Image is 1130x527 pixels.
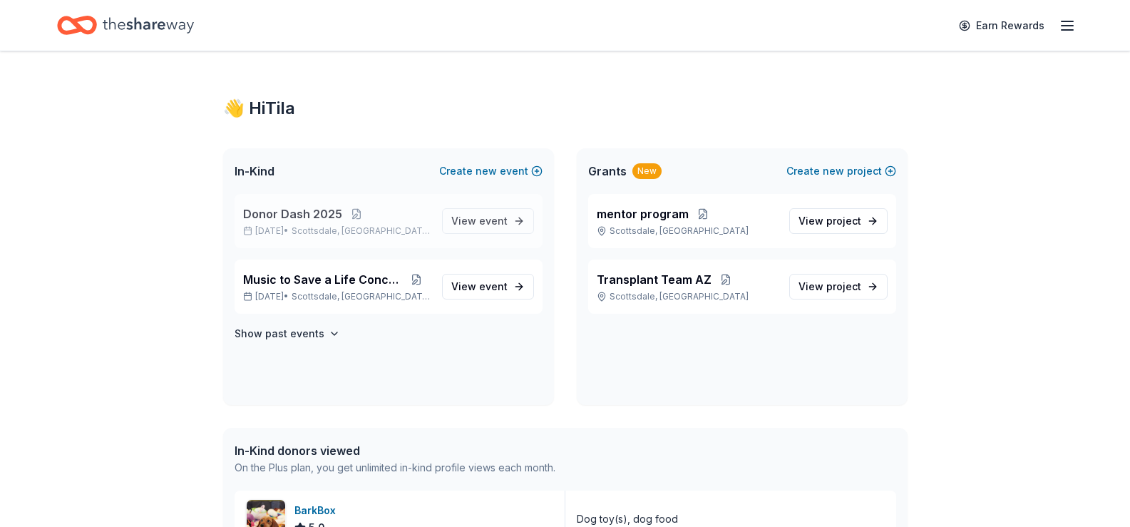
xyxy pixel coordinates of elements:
[451,213,508,230] span: View
[442,274,534,300] a: View event
[479,215,508,227] span: event
[451,278,508,295] span: View
[950,13,1053,39] a: Earn Rewards
[439,163,543,180] button: Createnewevent
[476,163,497,180] span: new
[597,291,778,302] p: Scottsdale, [GEOGRAPHIC_DATA]
[798,278,861,295] span: View
[588,163,627,180] span: Grants
[235,325,324,342] h4: Show past events
[292,225,430,237] span: Scottsdale, [GEOGRAPHIC_DATA]
[597,225,778,237] p: Scottsdale, [GEOGRAPHIC_DATA]
[235,459,555,476] div: On the Plus plan, you get unlimited in-kind profile views each month.
[243,271,403,288] span: Music to Save a Life Concert
[826,215,861,227] span: project
[243,291,431,302] p: [DATE] •
[632,163,662,179] div: New
[597,205,689,222] span: mentor program
[57,9,194,42] a: Home
[292,291,430,302] span: Scottsdale, [GEOGRAPHIC_DATA]
[235,325,340,342] button: Show past events
[798,213,861,230] span: View
[294,502,341,519] div: BarkBox
[789,208,888,234] a: View project
[789,274,888,300] a: View project
[235,163,274,180] span: In-Kind
[243,225,431,237] p: [DATE] •
[223,97,908,120] div: 👋 Hi Tila
[479,280,508,292] span: event
[786,163,896,180] button: Createnewproject
[442,208,534,234] a: View event
[823,163,844,180] span: new
[243,205,342,222] span: Donor Dash 2025
[826,280,861,292] span: project
[235,442,555,459] div: In-Kind donors viewed
[597,271,712,288] span: Transplant Team AZ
